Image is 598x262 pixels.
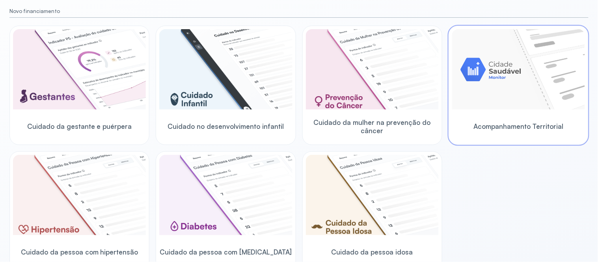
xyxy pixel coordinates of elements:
[27,122,132,130] span: Cuidado da gestante e puérpera
[306,29,439,110] img: woman-cancer-prevention-care.png
[168,122,284,130] span: Cuidado no desenvolvimento infantil
[159,29,292,110] img: child-development.png
[13,155,146,235] img: hypertension.png
[452,29,585,110] img: placeholder-module-ilustration.png
[306,118,439,135] span: Cuidado da mulher na prevenção do câncer
[473,122,563,130] span: Acompanhamento Territorial
[306,155,439,235] img: elderly.png
[9,8,589,15] small: Novo financiamento
[21,248,138,256] span: Cuidado da pessoa com hipertensão
[159,155,292,235] img: diabetics.png
[160,248,292,256] span: Cuidado da pessoa com [MEDICAL_DATA]
[332,248,413,256] span: Cuidado da pessoa idosa
[13,29,146,110] img: pregnants.png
